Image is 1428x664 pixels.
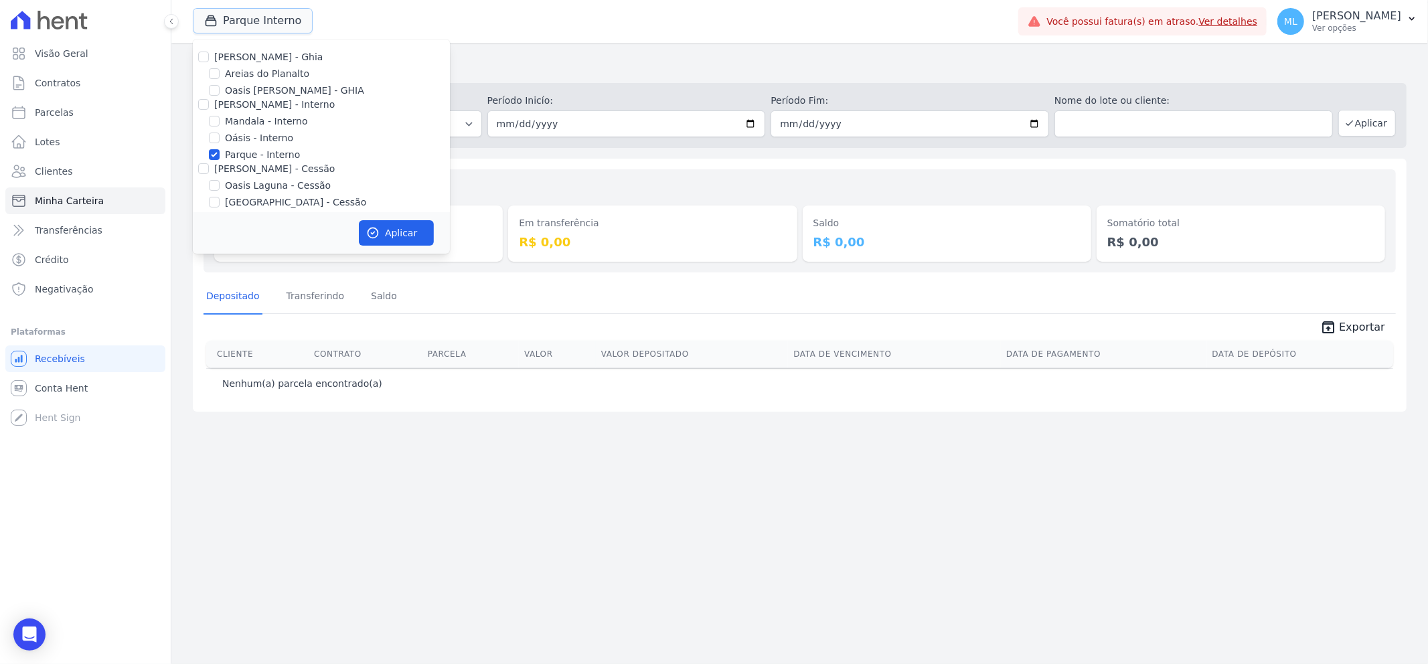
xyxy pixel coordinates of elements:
[5,40,165,67] a: Visão Geral
[35,135,60,149] span: Lotes
[1107,216,1374,230] dt: Somatório total
[35,76,80,90] span: Contratos
[5,129,165,155] a: Lotes
[771,94,1049,108] label: Período Fim:
[5,158,165,185] a: Clientes
[225,131,293,145] label: Oásis - Interno
[519,341,596,367] th: Valor
[5,217,165,244] a: Transferências
[5,375,165,402] a: Conta Hent
[1001,341,1206,367] th: Data de Pagamento
[5,276,165,303] a: Negativação
[222,377,382,390] p: Nenhum(a) parcela encontrado(a)
[35,194,104,207] span: Minha Carteira
[788,341,1001,367] th: Data de Vencimento
[309,341,422,367] th: Contrato
[214,52,323,62] label: [PERSON_NAME] - Ghia
[359,220,434,246] button: Aplicar
[225,195,366,210] label: [GEOGRAPHIC_DATA] - Cessão
[1339,319,1385,335] span: Exportar
[1312,23,1401,33] p: Ver opções
[368,280,400,315] a: Saldo
[5,345,165,372] a: Recebíveis
[1199,16,1258,27] a: Ver detalhes
[225,148,300,162] label: Parque - Interno
[422,341,519,367] th: Parcela
[519,216,786,230] dt: Em transferência
[35,352,85,365] span: Recebíveis
[1310,319,1396,338] a: unarchive Exportar
[225,179,331,193] label: Oasis Laguna - Cessão
[487,94,766,108] label: Período Inicío:
[35,47,88,60] span: Visão Geral
[35,165,72,178] span: Clientes
[1054,94,1333,108] label: Nome do lote ou cliente:
[1267,3,1428,40] button: ML [PERSON_NAME] Ver opções
[35,106,74,119] span: Parcelas
[13,618,46,651] div: Open Intercom Messenger
[1312,9,1401,23] p: [PERSON_NAME]
[214,163,335,174] label: [PERSON_NAME] - Cessão
[225,67,309,81] label: Areias do Planalto
[193,8,313,33] button: Parque Interno
[214,99,335,110] label: [PERSON_NAME] - Interno
[1107,233,1374,251] dd: R$ 0,00
[1284,17,1297,26] span: ML
[35,282,94,296] span: Negativação
[1338,110,1396,137] button: Aplicar
[35,382,88,395] span: Conta Hent
[5,70,165,96] a: Contratos
[5,246,165,273] a: Crédito
[1320,319,1336,335] i: unarchive
[204,280,262,315] a: Depositado
[11,324,160,340] div: Plataformas
[225,114,307,129] label: Mandala - Interno
[596,341,789,367] th: Valor Depositado
[193,54,1407,78] h2: Minha Carteira
[813,233,1081,251] dd: R$ 0,00
[1207,341,1393,367] th: Data de Depósito
[813,216,1081,230] dt: Saldo
[35,253,69,266] span: Crédito
[206,341,309,367] th: Cliente
[35,224,102,237] span: Transferências
[1046,15,1257,29] span: Você possui fatura(s) em atraso.
[519,233,786,251] dd: R$ 0,00
[284,280,347,315] a: Transferindo
[5,187,165,214] a: Minha Carteira
[225,84,364,98] label: Oasis [PERSON_NAME] - GHIA
[5,99,165,126] a: Parcelas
